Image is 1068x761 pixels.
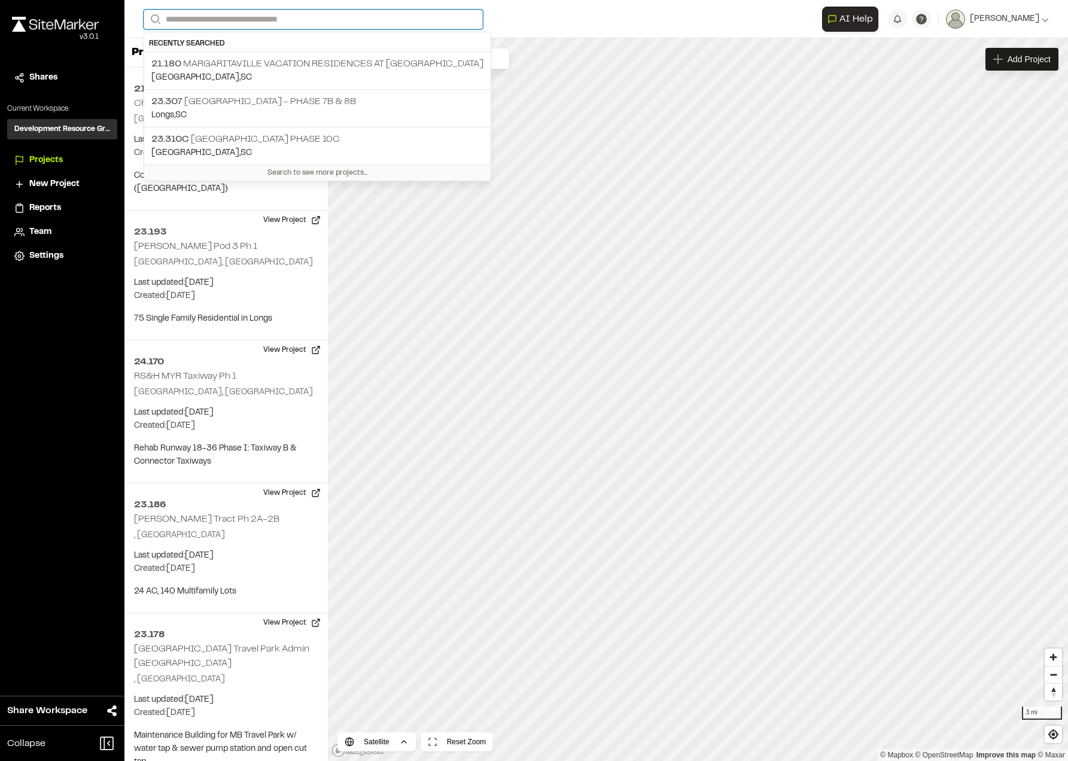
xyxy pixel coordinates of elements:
a: Projects [14,154,110,167]
span: Settings [29,249,63,263]
button: Reset Zoom [421,732,493,751]
a: Maxar [1037,751,1065,759]
span: 21.180 [151,60,181,68]
img: rebrand.png [12,17,99,32]
p: Created: [DATE] [134,707,318,720]
a: Team [14,226,110,239]
a: Mapbox [880,751,913,759]
h2: Chubby Chicken [134,99,205,108]
button: Search [144,10,165,29]
h2: [PERSON_NAME] Tract Ph 2A-2B [134,515,279,523]
h2: 21.149 [134,82,318,96]
a: 23.310C [GEOGRAPHIC_DATA] Phase 10C[GEOGRAPHIC_DATA],SC [144,127,491,165]
p: Created: [DATE] [134,562,318,576]
p: Longs , SC [151,109,483,122]
span: 23.307 [151,98,182,106]
h2: 23.186 [134,498,318,512]
p: Created: [DATE] [134,290,318,303]
button: Satellite [337,732,416,751]
button: View Project [256,613,328,632]
span: 23.310C [151,135,189,144]
p: [GEOGRAPHIC_DATA] Phase 10C [151,132,483,147]
span: Share Workspace [7,704,87,718]
a: OpenStreetMap [915,751,973,759]
button: Open AI Assistant [822,7,878,32]
p: [GEOGRAPHIC_DATA], [GEOGRAPHIC_DATA] [134,113,318,126]
button: Reset bearing to north [1045,683,1062,701]
span: Collapse [7,736,45,751]
canvas: Map [328,38,1068,761]
button: View Project [256,340,328,360]
span: New Project [29,178,80,191]
a: 23.307 [GEOGRAPHIC_DATA] - Phase 7B & 8BLongs,SC [144,89,491,127]
p: Created: [DATE] [134,419,318,433]
h2: 24.170 [134,355,318,369]
button: Find my location [1045,726,1062,743]
button: View Project [256,211,328,230]
span: Shares [29,71,57,84]
p: Projects [132,45,177,61]
span: Team [29,226,51,239]
a: Map feedback [976,751,1036,759]
span: Zoom out [1045,666,1062,683]
p: Current Workspace [7,104,117,114]
h3: Development Resource Group [14,124,110,135]
p: Margaritaville Vacation Residences at [GEOGRAPHIC_DATA] [151,57,483,71]
span: Add Project [1008,53,1051,65]
button: Zoom in [1045,649,1062,666]
p: Last updated: [DATE] [134,133,318,147]
p: , [GEOGRAPHIC_DATA] [134,529,318,542]
p: Rehab Runway 18-36 Phase I: Taxiway B & Connector Taxiways [134,442,318,468]
p: Last updated: [DATE] [134,693,318,707]
div: Search to see more projects... [144,165,491,181]
img: User [946,10,965,29]
p: , [GEOGRAPHIC_DATA] [134,673,318,686]
h2: 23.193 [134,225,318,239]
span: Reset bearing to north [1045,684,1062,701]
a: Reports [14,202,110,215]
span: [PERSON_NAME] [970,13,1039,26]
div: Oh geez...please don't... [12,32,99,42]
h2: RS&H MYR Taxiway Ph 1 [134,372,236,380]
p: [GEOGRAPHIC_DATA], [GEOGRAPHIC_DATA] [134,256,318,269]
p: Last updated: [DATE] [134,276,318,290]
div: Open AI Assistant [822,7,883,32]
h2: 23.178 [134,628,318,642]
p: [GEOGRAPHIC_DATA] - Phase 7B & 8B [151,95,483,109]
a: Shares [14,71,110,84]
h2: [PERSON_NAME] Pod 3 Ph 1 [134,242,257,251]
div: Recently Searched [144,36,491,52]
button: [PERSON_NAME] [946,10,1049,29]
a: Settings [14,249,110,263]
span: Reports [29,202,61,215]
p: 75 Single Family Residential in Longs [134,312,318,325]
a: Mapbox logo [331,744,384,757]
a: 21.180 Margaritaville Vacation Residences at [GEOGRAPHIC_DATA][GEOGRAPHIC_DATA],SC [144,52,491,89]
p: [GEOGRAPHIC_DATA], [GEOGRAPHIC_DATA] [134,386,318,399]
p: 24 AC, 140 Multifamily Lots [134,585,318,598]
p: Conservation Easement Residential ([GEOGRAPHIC_DATA]) [134,169,318,196]
a: New Project [14,178,110,191]
h2: [GEOGRAPHIC_DATA] Travel Park Admin [GEOGRAPHIC_DATA] [134,645,309,668]
p: Last updated: [DATE] [134,406,318,419]
div: 3 mi [1022,707,1062,720]
p: Created: [DATE] [134,147,318,160]
button: Zoom out [1045,666,1062,683]
p: [GEOGRAPHIC_DATA] , SC [151,147,483,160]
span: AI Help [839,12,873,26]
span: Projects [29,154,63,167]
button: View Project [256,483,328,503]
p: [GEOGRAPHIC_DATA] , SC [151,71,483,84]
p: Last updated: [DATE] [134,549,318,562]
